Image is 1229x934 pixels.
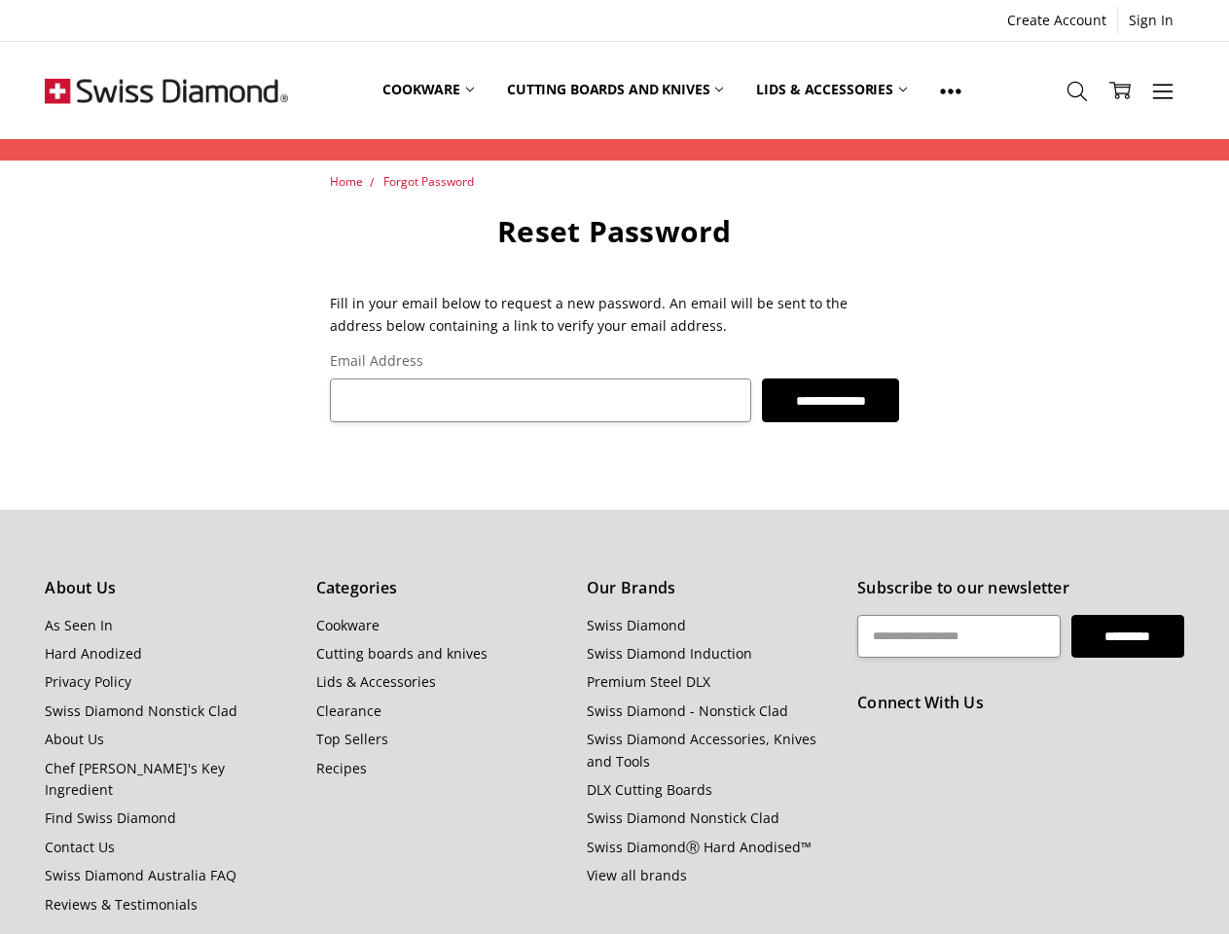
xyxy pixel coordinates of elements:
a: Hard Anodized [45,644,142,663]
img: Free Shipping On Every Order [45,42,288,139]
a: Contact Us [45,838,115,856]
a: Swiss Diamond Nonstick Clad [587,808,779,827]
h5: Categories [316,576,565,601]
label: Email Address [330,350,899,372]
a: Find Swiss Diamond [45,808,176,827]
a: Home [330,173,363,190]
a: About Us [45,730,104,748]
a: Swiss Diamond Nonstick Clad [45,701,237,720]
a: Sign In [1118,7,1184,34]
h1: Reset Password [330,213,899,250]
a: Lids & Accessories [316,672,436,691]
a: Cutting boards and knives [490,47,741,133]
a: Recipes [316,759,367,777]
h5: About Us [45,576,294,601]
a: Privacy Policy [45,672,131,691]
a: As Seen In [45,616,113,634]
a: Clearance [316,701,381,720]
h5: Subscribe to our newsletter [857,576,1183,601]
h5: Our Brands [587,576,836,601]
a: Swiss DiamondⓇ Hard Anodised™ [587,838,812,856]
a: Swiss Diamond Australia FAQ [45,866,236,884]
a: View all brands [587,866,687,884]
a: Swiss Diamond Induction [587,644,752,663]
h5: Connect With Us [857,691,1183,716]
a: Top Sellers [316,730,388,748]
a: Lids & Accessories [740,47,922,133]
a: Cookware [366,47,490,133]
a: Reviews & Testimonials [45,895,198,914]
a: Create Account [996,7,1117,34]
a: Chef [PERSON_NAME]'s Key Ingredient [45,759,225,799]
a: Cookware [316,616,380,634]
a: Swiss Diamond - Nonstick Clad [587,701,788,720]
a: Swiss Diamond [587,616,686,634]
a: Show All [923,47,978,134]
a: Cutting boards and knives [316,644,488,663]
a: DLX Cutting Boards [587,780,712,799]
a: Premium Steel DLX [587,672,710,691]
p: Fill in your email below to request a new password. An email will be sent to the address below co... [330,293,899,337]
a: Swiss Diamond Accessories, Knives and Tools [587,730,816,770]
a: Forgot Password [383,173,474,190]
